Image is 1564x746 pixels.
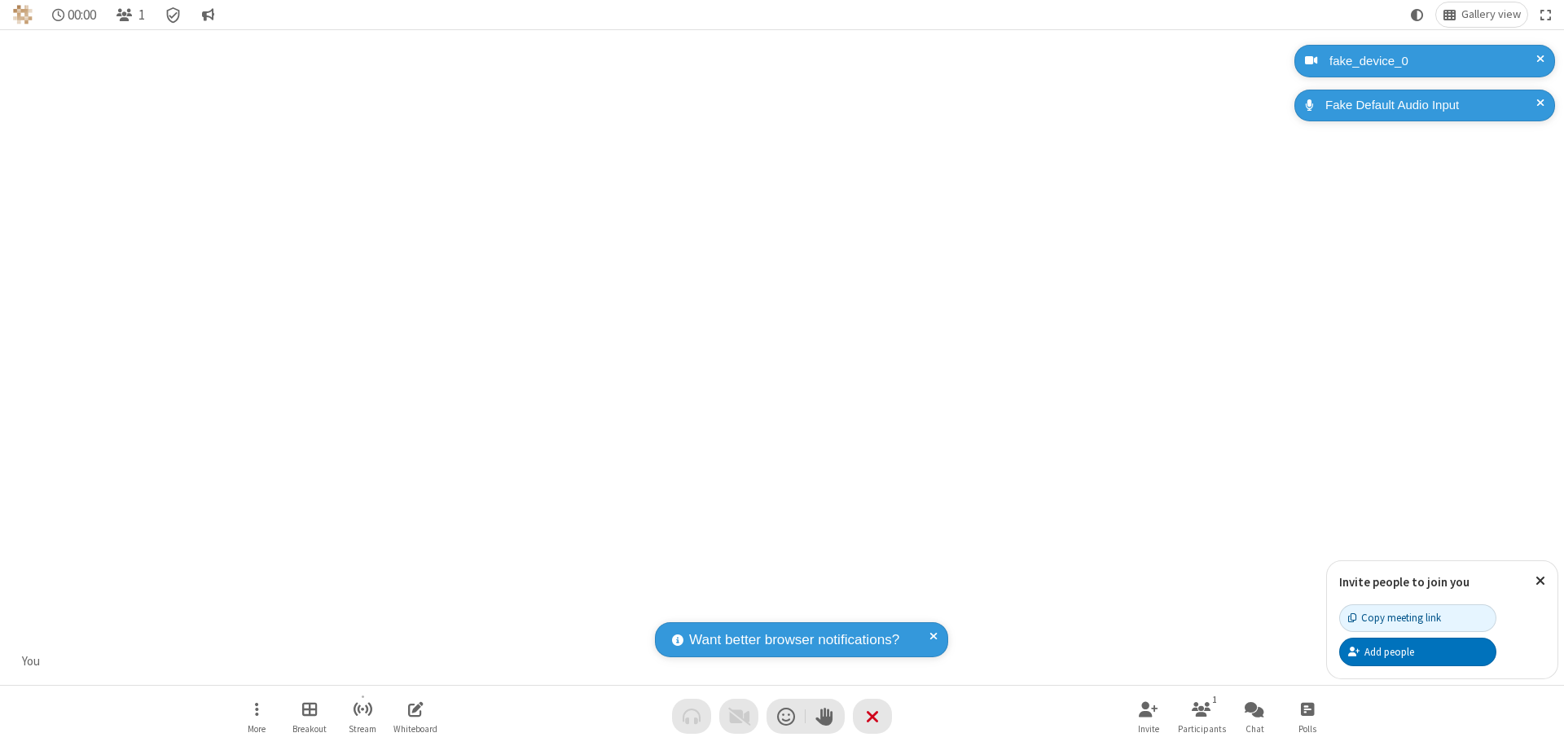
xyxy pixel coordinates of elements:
[1124,693,1173,739] button: Invite participants (⌘+Shift+I)
[232,693,281,739] button: Open menu
[1436,2,1527,27] button: Change layout
[806,699,845,734] button: Raise hand
[1320,96,1543,115] div: Fake Default Audio Input
[349,724,376,734] span: Stream
[138,7,145,23] span: 1
[1339,638,1496,665] button: Add people
[16,652,46,671] div: You
[1523,561,1557,601] button: Close popover
[1298,724,1316,734] span: Polls
[1348,610,1441,625] div: Copy meeting link
[292,724,327,734] span: Breakout
[338,693,387,739] button: Start streaming
[248,724,266,734] span: More
[391,693,440,739] button: Open shared whiteboard
[719,699,758,734] button: Video
[1230,693,1279,739] button: Open chat
[393,724,437,734] span: Whiteboard
[1138,724,1159,734] span: Invite
[109,2,152,27] button: Open participant list
[1177,693,1226,739] button: Open participant list
[689,630,899,651] span: Want better browser notifications?
[1178,724,1226,734] span: Participants
[1339,574,1470,590] label: Invite people to join you
[195,2,221,27] button: Conversation
[1339,604,1496,632] button: Copy meeting link
[1324,52,1543,71] div: fake_device_0
[158,2,189,27] div: Meeting details Encryption enabled
[1461,8,1521,21] span: Gallery view
[1534,2,1558,27] button: Fullscreen
[46,2,103,27] div: Timer
[13,5,33,24] img: QA Selenium DO NOT DELETE OR CHANGE
[285,693,334,739] button: Manage Breakout Rooms
[1208,692,1222,707] div: 1
[68,7,96,23] span: 00:00
[853,699,892,734] button: End or leave meeting
[1245,724,1264,734] span: Chat
[767,699,806,734] button: Send a reaction
[672,699,711,734] button: Audio problem - check your Internet connection or call by phone
[1404,2,1430,27] button: Using system theme
[1283,693,1332,739] button: Open poll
